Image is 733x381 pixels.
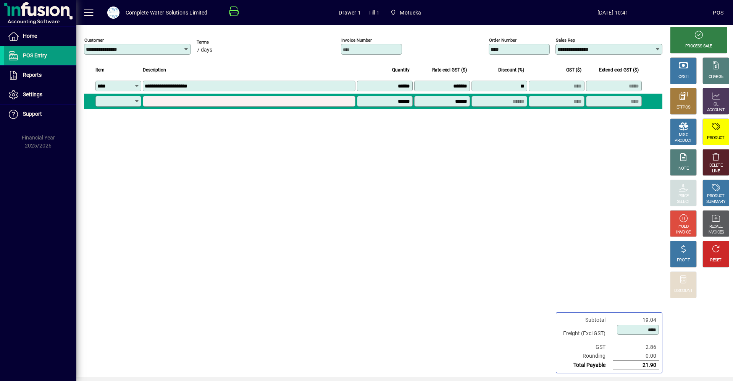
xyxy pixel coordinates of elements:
span: Item [95,66,105,74]
span: Motueka [387,6,425,19]
span: Discount (%) [498,66,524,74]
span: Quantity [392,66,410,74]
span: Reports [23,72,42,78]
div: RESET [710,258,722,263]
span: [DATE] 10:41 [513,6,713,19]
span: POS Entry [23,52,47,58]
div: DISCOUNT [674,288,693,294]
div: PRICE [678,193,689,199]
span: Rate excl GST ($) [432,66,467,74]
span: Till 1 [368,6,379,19]
a: Home [4,27,76,46]
span: Drawer 1 [339,6,360,19]
span: Description [143,66,166,74]
div: POS [713,6,723,19]
div: ACCOUNT [707,107,725,113]
a: Support [4,105,76,124]
div: CHARGE [709,74,723,80]
mat-label: Invoice number [341,37,372,43]
span: Terms [197,40,242,45]
span: Extend excl GST ($) [599,66,639,74]
td: 19.04 [613,316,659,324]
div: PRODUCT [675,138,692,144]
div: Complete Water Solutions Limited [126,6,208,19]
span: Settings [23,91,42,97]
div: NOTE [678,166,688,172]
mat-label: Sales rep [556,37,575,43]
span: Support [23,111,42,117]
span: Motueka [400,6,421,19]
div: GL [714,102,718,107]
mat-label: Order number [489,37,517,43]
button: Profile [101,6,126,19]
div: MISC [679,132,688,138]
td: Subtotal [559,316,613,324]
a: Reports [4,66,76,85]
div: DELETE [709,163,722,169]
td: 2.86 [613,343,659,352]
div: CASH [678,74,688,80]
div: INVOICE [676,230,690,235]
div: PRODUCT [707,193,724,199]
td: 0.00 [613,352,659,361]
span: 7 days [197,47,212,53]
div: HOLD [678,224,688,230]
span: GST ($) [566,66,581,74]
div: PROCESS SALE [685,44,712,49]
div: PROFIT [677,258,690,263]
div: LINE [712,169,720,174]
td: 21.90 [613,361,659,370]
td: Freight (Excl GST) [559,324,613,343]
div: SELECT [677,199,690,205]
a: Settings [4,85,76,104]
td: Rounding [559,352,613,361]
span: Home [23,33,37,39]
td: Total Payable [559,361,613,370]
div: INVOICES [707,230,724,235]
div: PRODUCT [707,135,724,141]
mat-label: Customer [84,37,104,43]
div: SUMMARY [706,199,725,205]
div: EFTPOS [676,105,691,110]
td: GST [559,343,613,352]
div: RECALL [709,224,723,230]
